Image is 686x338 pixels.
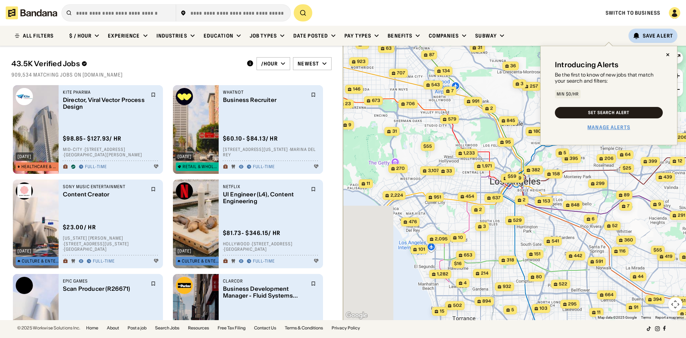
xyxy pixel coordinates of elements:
span: 653 [464,252,472,258]
span: 91 [634,304,638,310]
span: 158 [552,171,560,177]
img: Sony Music Entertainment logo [16,182,33,200]
span: 2 [363,41,366,48]
span: 394 [653,297,662,303]
span: $25 [623,165,631,171]
span: 848 [571,202,580,208]
span: 543 [431,82,440,88]
img: Bandana logotype [6,6,57,19]
span: 845 [507,118,515,124]
span: 15 [440,308,444,314]
div: [DATE] [18,155,31,159]
div: [DATE] [178,155,192,159]
span: 214 [481,270,488,276]
div: 43.5K Verified Jobs [11,59,241,68]
span: Map data ©2025 Google [598,315,637,319]
span: 3,107 [428,168,439,174]
img: Kite Pharma logo [16,88,33,105]
a: Report a map error [655,315,684,319]
div: Kite Pharma [63,89,146,95]
span: 116 [619,248,626,254]
div: [DATE] [178,249,192,253]
span: 923 [357,59,366,65]
div: $ 60.10 - $84.13 / hr [223,135,278,142]
span: 270 [396,166,405,172]
div: Content Creator [63,191,146,198]
div: [US_STATE] [PERSON_NAME] · [STREET_ADDRESS][US_STATE] · [GEOGRAPHIC_DATA] [63,236,159,253]
a: Search Jobs [155,326,179,330]
span: 95 [505,139,511,145]
div: Education [204,33,233,39]
span: 706 [406,101,415,107]
div: Subway [475,33,497,39]
span: $55 [653,247,662,253]
div: Introducing Alerts [555,60,619,69]
span: 5 [511,307,514,313]
span: 11 [367,181,370,187]
span: 52 [612,223,618,229]
span: 439 [663,174,672,180]
span: 206 [605,156,613,162]
span: 12 [678,158,682,164]
div: © 2025 Workwise Solutions Inc. [17,326,80,330]
div: Hollywood · [STREET_ADDRESS] · [GEOGRAPHIC_DATA] [223,241,319,252]
div: 909,534 matching jobs on [DOMAIN_NAME] [11,72,332,78]
span: 579 [448,116,456,122]
span: 44 [638,274,643,280]
span: $16 [454,261,462,266]
span: 80 [536,274,542,280]
span: 5 [563,150,566,156]
a: Resources [188,326,209,330]
div: [DATE] [18,249,31,253]
img: Epic Games logo [16,277,33,294]
div: Newest [298,60,319,67]
div: Experience [108,33,140,39]
div: Whatnot [223,89,307,95]
span: 9 [658,201,661,207]
span: 33 [446,168,452,174]
span: 1,282 [437,271,448,277]
span: 7 [627,203,630,209]
span: 1,233 [463,150,475,156]
a: Home [86,326,98,330]
span: 932 [503,284,511,290]
a: Contact Us [254,326,276,330]
div: Healthcare & Mental Health [21,165,59,169]
span: $59 [508,173,516,179]
span: 291 [678,212,685,219]
div: ALL FILTERS [23,33,54,38]
div: Culture & Entertainment [182,259,219,263]
a: Terms (opens in new tab) [641,315,651,319]
img: CLARCOR logo [176,277,193,294]
div: $ 23.00 / hr [63,224,96,231]
a: Free Tax Filing [218,326,245,330]
span: 4 [464,280,467,286]
span: 23 [345,101,351,107]
div: Full-time [93,259,115,264]
a: Terms & Conditions [285,326,323,330]
img: Google [345,311,368,320]
span: 382 [532,167,540,173]
span: 522 [559,281,567,287]
span: 180 [533,128,541,134]
span: 7 [451,88,454,94]
span: 11 [597,309,601,315]
div: Netflix [223,184,307,190]
div: Job Types [250,33,277,39]
span: 2 [523,197,526,203]
a: Switch to Business [606,10,660,16]
span: 664 [605,292,613,298]
span: 36 [510,63,516,69]
span: 257 [530,83,538,89]
span: 63 [386,45,392,52]
div: grid [11,82,332,320]
span: 10 [458,235,463,241]
span: 3 [483,224,486,230]
a: Post a job [128,326,146,330]
span: 2,224 [391,192,403,199]
div: Sony Music Entertainment [63,184,146,190]
div: Full-time [253,164,275,170]
span: 476 [409,219,417,225]
span: 6 [592,216,595,222]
